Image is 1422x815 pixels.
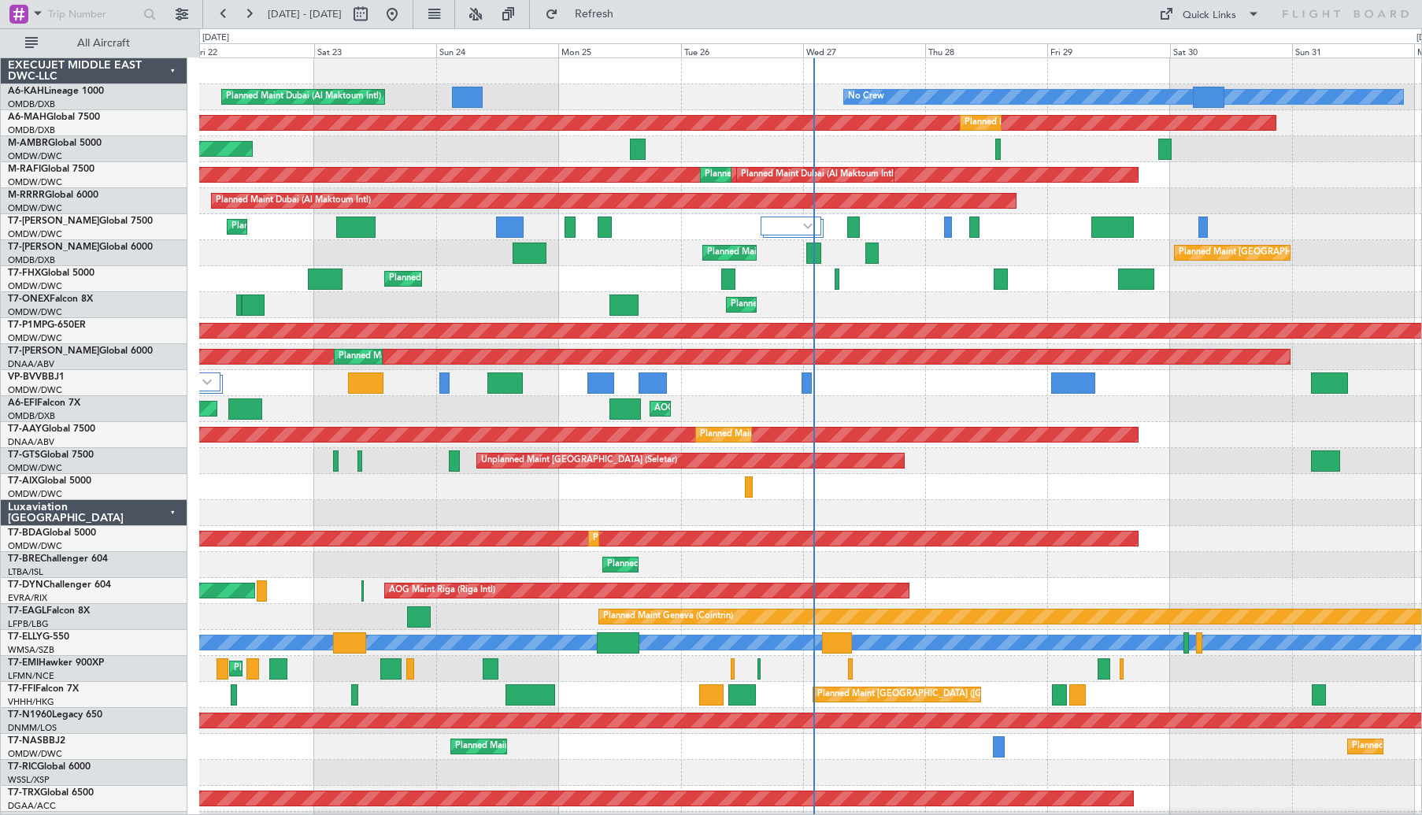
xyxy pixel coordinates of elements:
[8,217,99,226] span: T7-[PERSON_NAME]
[8,488,62,500] a: OMDW/DWC
[8,410,55,422] a: OMDB/DXB
[593,527,748,550] div: Planned Maint Dubai (Al Maktoum Intl)
[8,436,54,448] a: DNAA/ABV
[848,85,884,109] div: No Crew
[8,710,52,720] span: T7-N1960
[8,280,62,292] a: OMDW/DWC
[8,372,42,382] span: VP-BVV
[654,397,839,420] div: AOG Maint [GEOGRAPHIC_DATA] (Dubai Intl)
[1183,8,1236,24] div: Quick Links
[8,306,62,318] a: OMDW/DWC
[8,384,62,396] a: OMDW/DWC
[8,554,108,564] a: T7-BREChallenger 604
[741,163,896,187] div: Planned Maint Dubai (Al Maktoum Intl)
[8,696,54,708] a: VHHH/HKG
[8,139,48,148] span: M-AMBR
[8,528,43,538] span: T7-BDA
[603,605,733,628] div: Planned Maint Geneva (Cointrin)
[1170,43,1292,57] div: Sat 30
[8,684,79,694] a: T7-FFIFalcon 7X
[8,217,153,226] a: T7-[PERSON_NAME]Global 7500
[455,735,632,758] div: Planned Maint Abuja ([PERSON_NAME] Intl)
[705,163,860,187] div: Planned Maint Dubai (Al Maktoum Intl)
[8,528,96,538] a: T7-BDAGlobal 5000
[8,165,94,174] a: M-RAFIGlobal 7500
[8,320,47,330] span: T7-P1MP
[8,774,50,786] a: WSSL/XSP
[389,579,495,602] div: AOG Maint Riga (Riga Intl)
[1047,43,1169,57] div: Fri 29
[8,710,102,720] a: T7-N1960Legacy 650
[1151,2,1268,27] button: Quick Links
[8,228,62,240] a: OMDW/DWC
[8,658,39,668] span: T7-EMI
[8,450,40,460] span: T7-GTS
[8,748,62,760] a: OMDW/DWC
[339,345,494,369] div: Planned Maint Dubai (Al Maktoum Intl)
[8,372,65,382] a: VP-BVVBBJ1
[558,43,680,57] div: Mon 25
[8,540,62,552] a: OMDW/DWC
[41,38,166,49] span: All Aircraft
[731,293,886,317] div: Planned Maint Dubai (Al Maktoum Intl)
[8,762,91,772] a: T7-RICGlobal 6000
[8,113,100,122] a: A6-MAHGlobal 7500
[8,87,104,96] a: A6-KAHLineage 1000
[8,800,56,812] a: DGAA/ACC
[234,657,324,680] div: Planned Maint Chester
[8,580,43,590] span: T7-DYN
[8,606,46,616] span: T7-EAGL
[48,2,139,26] input: Trip Number
[965,111,1228,135] div: Planned Maint [GEOGRAPHIC_DATA] ([GEOGRAPHIC_DATA] Intl)
[8,670,54,682] a: LFMN/NCE
[8,592,47,604] a: EVRA/RIX
[8,606,90,616] a: T7-EAGLFalcon 8X
[8,124,55,136] a: OMDB/DXB
[226,85,381,109] div: Planned Maint Dubai (Al Maktoum Intl)
[8,295,50,304] span: T7-ONEX
[8,87,44,96] span: A6-KAH
[231,215,387,239] div: Planned Maint Dubai (Al Maktoum Intl)
[8,176,62,188] a: OMDW/DWC
[8,476,91,486] a: T7-AIXGlobal 5000
[700,423,855,446] div: Planned Maint Dubai (Al Maktoum Intl)
[8,450,94,460] a: T7-GTSGlobal 7500
[8,618,49,630] a: LFPB/LBG
[8,658,104,668] a: T7-EMIHawker 900XP
[8,191,45,200] span: M-RRRR
[538,2,632,27] button: Refresh
[681,43,803,57] div: Tue 26
[8,566,43,578] a: LTBA/ISL
[8,788,94,798] a: T7-TRXGlobal 6500
[8,346,153,356] a: T7-[PERSON_NAME]Global 6000
[803,43,925,57] div: Wed 27
[436,43,558,57] div: Sun 24
[8,165,41,174] span: M-RAFI
[8,150,62,162] a: OMDW/DWC
[314,43,436,57] div: Sat 23
[8,476,38,486] span: T7-AIX
[8,788,40,798] span: T7-TRX
[8,243,153,252] a: T7-[PERSON_NAME]Global 6000
[561,9,628,20] span: Refresh
[8,320,86,330] a: T7-P1MPG-650ER
[216,189,371,213] div: Planned Maint Dubai (Al Maktoum Intl)
[8,332,62,344] a: OMDW/DWC
[8,736,43,746] span: T7-NAS
[8,346,99,356] span: T7-[PERSON_NAME]
[8,398,80,408] a: A6-EFIFalcon 7X
[8,424,95,434] a: T7-AAYGlobal 7500
[8,632,69,642] a: T7-ELLYG-550
[8,580,111,590] a: T7-DYNChallenger 604
[8,269,94,278] a: T7-FHXGlobal 5000
[707,241,970,265] div: Planned Maint [GEOGRAPHIC_DATA] ([GEOGRAPHIC_DATA] Intl)
[8,462,62,474] a: OMDW/DWC
[8,243,99,252] span: T7-[PERSON_NAME]
[8,295,93,304] a: T7-ONEXFalcon 8X
[202,379,212,385] img: arrow-gray.svg
[8,722,57,734] a: DNMM/LOS
[192,43,314,57] div: Fri 22
[8,644,54,656] a: WMSA/SZB
[8,98,55,110] a: OMDB/DXB
[8,554,40,564] span: T7-BRE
